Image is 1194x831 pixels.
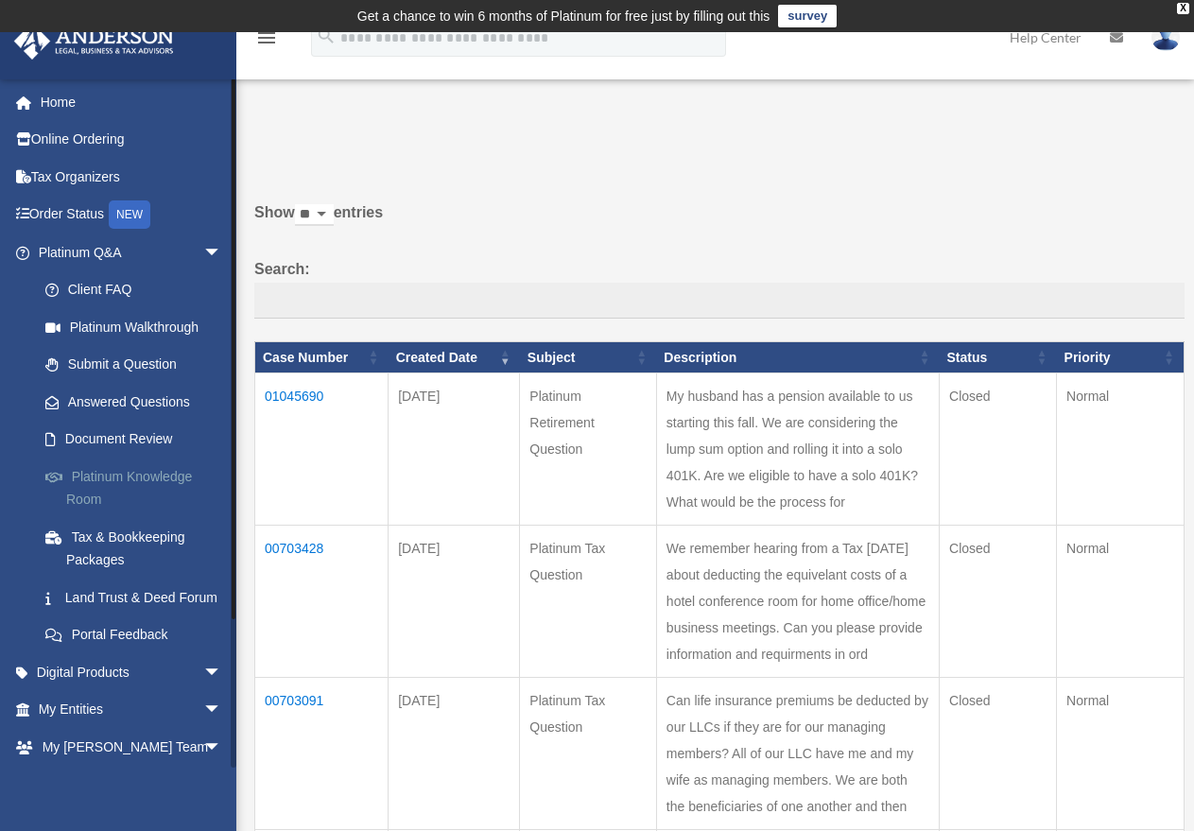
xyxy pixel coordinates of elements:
[203,691,241,730] span: arrow_drop_down
[656,373,939,526] td: My husband has a pension available to us starting this fall. We are considering the lump sum opti...
[255,33,278,49] a: menu
[9,23,180,60] img: Anderson Advisors Platinum Portal
[13,234,251,271] a: Platinum Q&Aarrow_drop_down
[389,373,520,526] td: [DATE]
[26,271,251,309] a: Client FAQ
[255,526,389,678] td: 00703428
[255,26,278,49] i: menu
[357,5,770,27] div: Get a chance to win 6 months of Platinum for free just by filling out this
[940,526,1057,678] td: Closed
[26,616,251,654] a: Portal Feedback
[13,691,251,729] a: My Entitiesarrow_drop_down
[389,526,520,678] td: [DATE]
[26,383,241,421] a: Answered Questions
[109,200,150,229] div: NEW
[940,678,1057,830] td: Closed
[389,678,520,830] td: [DATE]
[203,728,241,767] span: arrow_drop_down
[13,158,251,196] a: Tax Organizers
[1057,373,1185,526] td: Normal
[13,196,251,234] a: Order StatusNEW
[26,579,251,616] a: Land Trust & Deed Forum
[26,518,251,579] a: Tax & Bookkeeping Packages
[1057,341,1185,373] th: Priority: activate to sort column ascending
[13,766,251,804] a: My Documentsarrow_drop_down
[13,653,251,691] a: Digital Productsarrow_drop_down
[203,234,241,272] span: arrow_drop_down
[316,26,337,46] i: search
[1151,24,1180,51] img: User Pic
[389,341,520,373] th: Created Date: activate to sort column ascending
[26,421,251,459] a: Document Review
[520,526,657,678] td: Platinum Tax Question
[26,308,251,346] a: Platinum Walkthrough
[1057,526,1185,678] td: Normal
[254,199,1185,245] label: Show entries
[656,526,939,678] td: We remember hearing from a Tax [DATE] about deducting the equivelant costs of a hotel conference ...
[1057,678,1185,830] td: Normal
[520,678,657,830] td: Platinum Tax Question
[13,728,251,766] a: My [PERSON_NAME] Teamarrow_drop_down
[26,458,251,518] a: Platinum Knowledge Room
[255,341,389,373] th: Case Number: activate to sort column ascending
[13,83,251,121] a: Home
[1177,3,1189,14] div: close
[940,373,1057,526] td: Closed
[940,341,1057,373] th: Status: activate to sort column ascending
[295,204,334,226] select: Showentries
[778,5,837,27] a: survey
[520,341,657,373] th: Subject: activate to sort column ascending
[656,341,939,373] th: Description: activate to sort column ascending
[255,678,389,830] td: 00703091
[203,766,241,805] span: arrow_drop_down
[520,373,657,526] td: Platinum Retirement Question
[13,121,251,159] a: Online Ordering
[255,373,389,526] td: 01045690
[656,678,939,830] td: Can life insurance premiums be deducted by our LLCs if they are for our managing members? All of ...
[254,283,1185,319] input: Search:
[26,346,251,384] a: Submit a Question
[254,256,1185,319] label: Search:
[203,653,241,692] span: arrow_drop_down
